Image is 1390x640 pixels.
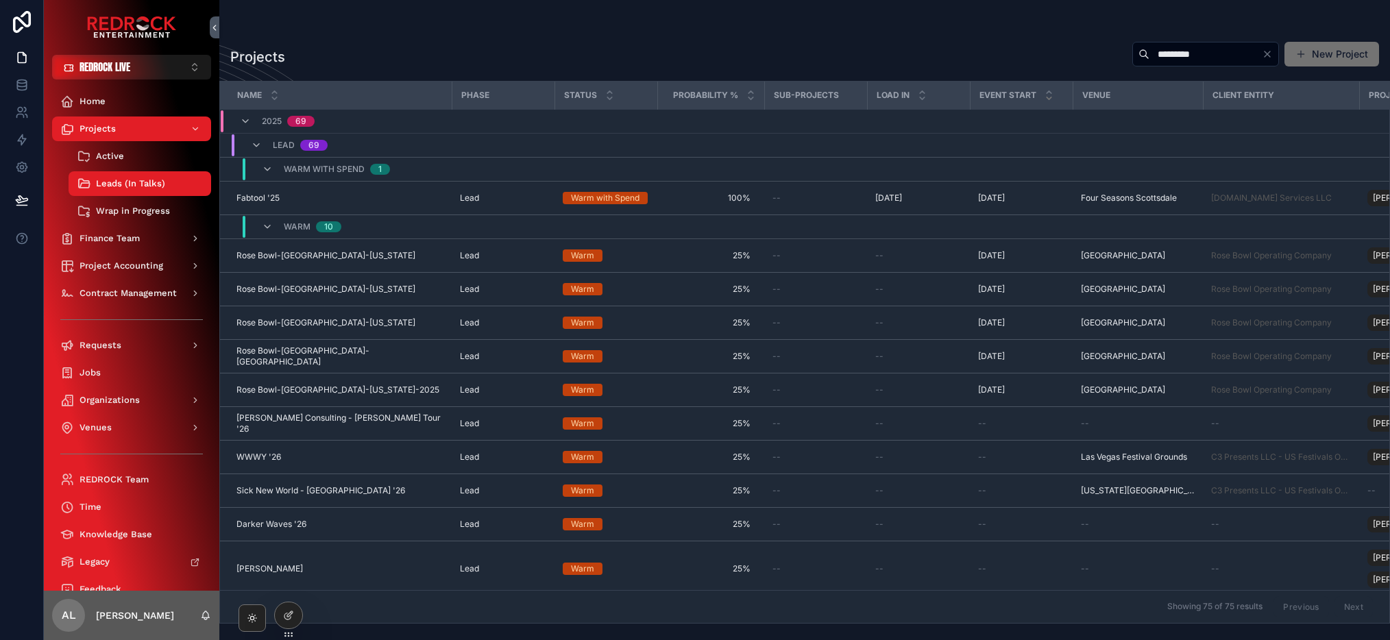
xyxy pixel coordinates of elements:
span: -- [875,317,883,328]
span: Sub-Projects [774,90,839,101]
span: Venues [80,422,112,433]
span: C3 Presents LLC - US Festivals Overhead [1211,452,1351,463]
span: Requests [80,340,121,351]
a: Lead [460,418,546,429]
span: Sick New World - [GEOGRAPHIC_DATA] '26 [236,485,405,496]
a: -- [772,563,859,574]
span: Lead [460,485,479,496]
span: Home [80,96,106,107]
span: [PERSON_NAME] Consulting - [PERSON_NAME] Tour '26 [236,413,443,434]
a: 25% [666,513,756,535]
a: Sick New World - [GEOGRAPHIC_DATA] '26 [236,485,443,496]
span: [GEOGRAPHIC_DATA] [1081,384,1165,395]
a: New Project [1284,42,1379,66]
a: -- [772,452,859,463]
a: Lead [460,452,546,463]
span: -- [978,519,986,530]
a: -- [772,284,859,295]
div: Warm [571,283,594,295]
span: -- [875,418,883,429]
span: Lead [460,418,479,429]
span: Lead [460,519,479,530]
span: Project Accounting [80,260,163,271]
a: [GEOGRAPHIC_DATA] [1081,384,1195,395]
a: -- [978,418,1064,429]
div: scrollable content [44,79,219,591]
span: Rose Bowl-[GEOGRAPHIC_DATA]-[US_STATE]-2025 [236,384,439,395]
a: 100% [666,187,756,209]
div: Warm [571,484,594,497]
a: 25% [666,480,756,502]
a: Requests [52,333,211,358]
a: Lead [460,485,546,496]
a: C3 Presents LLC - US Festivals Overhead [1211,485,1351,496]
span: -- [772,284,781,295]
a: -- [772,519,859,530]
span: Lead [273,140,295,151]
span: [DATE] [875,193,902,204]
a: Rose Bowl-[GEOGRAPHIC_DATA]-[GEOGRAPHIC_DATA] [236,345,443,367]
span: Contract Management [80,288,177,299]
span: 25% [671,418,751,429]
span: 25% [671,250,751,261]
span: Time [80,502,101,513]
a: Lead [460,193,546,204]
a: Leads (In Talks) [69,171,211,196]
span: Client Entity [1212,90,1274,101]
div: 10 [324,221,333,232]
a: Home [52,89,211,114]
a: -- [875,317,962,328]
span: Jobs [80,367,101,378]
span: Leads (In Talks) [96,178,165,189]
a: Lead [460,250,546,261]
span: [DATE] [978,317,1005,328]
span: [GEOGRAPHIC_DATA] [1081,351,1165,362]
a: -- [875,519,962,530]
a: -- [875,418,962,429]
span: Finance Team [80,233,140,244]
span: Rose Bowl-[GEOGRAPHIC_DATA]-[US_STATE] [236,284,415,295]
h1: Projects [230,47,285,66]
span: Load In [877,90,910,101]
div: Warm [571,384,594,396]
a: -- [772,317,859,328]
span: Phase [461,90,489,101]
div: Warm [571,518,594,530]
a: [GEOGRAPHIC_DATA] [1081,351,1195,362]
span: -- [875,250,883,261]
span: Lead [460,384,479,395]
a: Warm [563,563,649,575]
a: Warm [563,384,649,396]
a: 25% [666,278,756,300]
span: Name [237,90,262,101]
span: -- [875,519,883,530]
a: [DATE] [875,193,962,204]
span: 2025 [262,116,282,127]
a: Rose Bowl Operating Company [1211,351,1332,362]
a: Rose Bowl Operating Company [1211,351,1351,362]
a: -- [772,485,859,496]
a: -- [875,384,962,395]
a: Rose Bowl-[GEOGRAPHIC_DATA]-[US_STATE]-2025 [236,384,443,395]
a: Lead [460,351,546,362]
a: -- [1211,519,1351,530]
a: [DOMAIN_NAME] Services LLC [1211,193,1332,204]
a: Rose Bowl-[GEOGRAPHIC_DATA]-[US_STATE] [236,317,443,328]
span: Lead [460,284,479,295]
a: [DATE] [978,193,1064,204]
span: -- [1081,519,1089,530]
span: -- [1211,563,1219,574]
span: -- [772,485,781,496]
a: -- [1211,418,1351,429]
a: Legacy [52,550,211,574]
a: -- [978,452,1064,463]
a: 25% [666,245,756,267]
span: 25% [671,452,751,463]
span: [DATE] [978,193,1005,204]
span: 100% [671,193,751,204]
a: Rose Bowl-[GEOGRAPHIC_DATA]-[US_STATE] [236,284,443,295]
a: Contract Management [52,281,211,306]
